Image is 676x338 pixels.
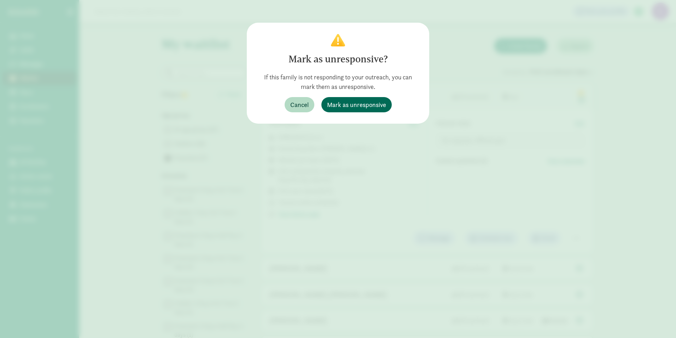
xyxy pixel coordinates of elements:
[327,100,386,109] span: Mark as unresponsive
[258,52,418,67] div: Mark as unresponsive?
[321,97,392,112] button: Mark as unresponsive
[285,97,314,112] button: Cancel
[290,100,309,109] span: Cancel
[641,304,676,338] iframe: Chat Widget
[258,72,418,91] div: If this family is not responding to your outreach, you can mark them as unresponsive.
[331,34,345,46] img: Confirm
